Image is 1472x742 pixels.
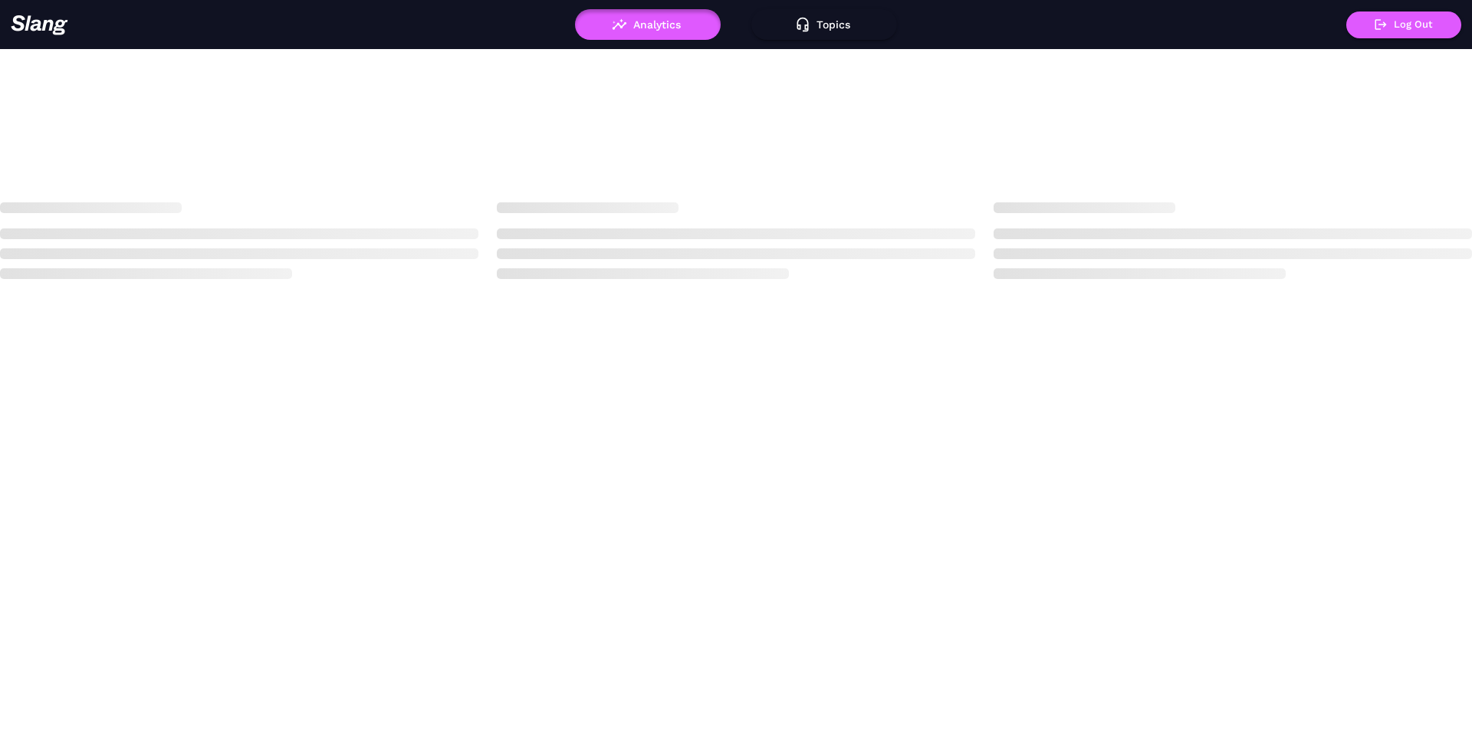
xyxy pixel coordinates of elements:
[751,9,897,40] button: Topics
[11,15,68,35] img: 623511267c55cb56e2f2a487_logo2.png
[575,9,721,40] button: Analytics
[1346,11,1461,38] button: Log Out
[575,18,721,29] a: Analytics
